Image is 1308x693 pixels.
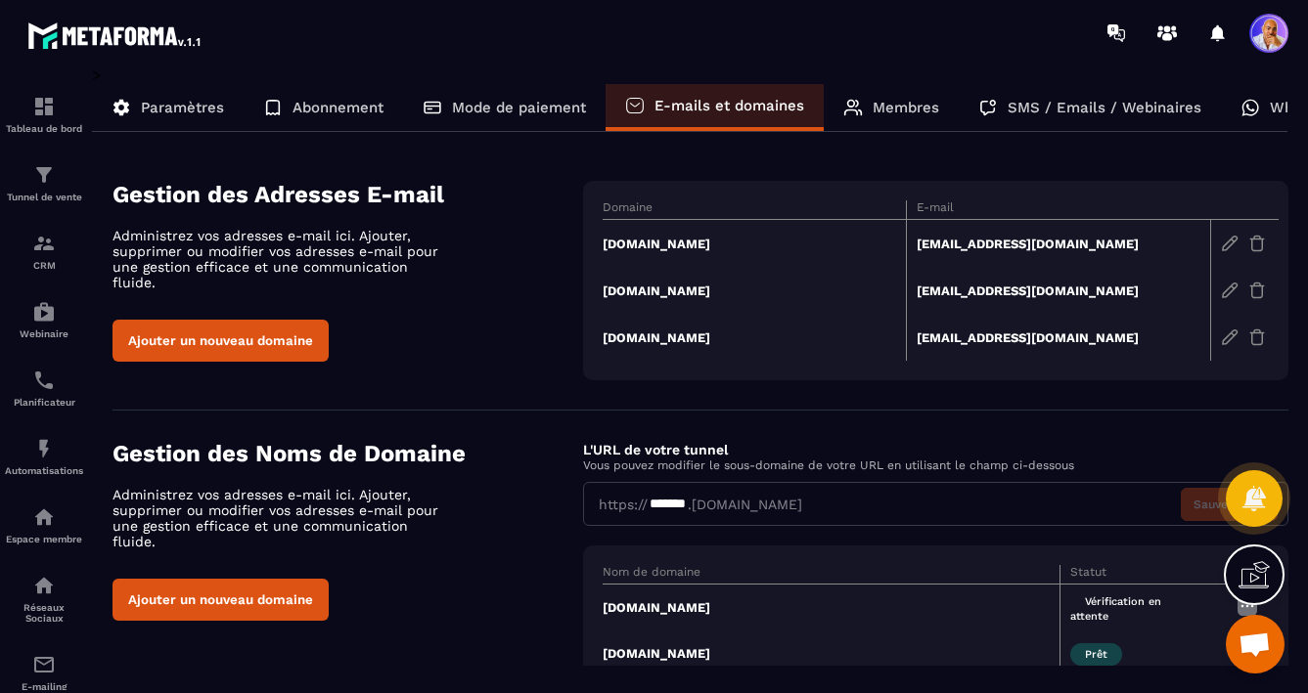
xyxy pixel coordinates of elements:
[603,267,907,314] td: [DOMAIN_NAME]
[5,602,83,624] p: Réseaux Sociaux
[5,192,83,202] p: Tunnel de vente
[654,97,804,114] p: E-mails et domaines
[5,681,83,692] p: E-mailing
[603,220,907,268] td: [DOMAIN_NAME]
[907,200,1211,220] th: E-mail
[583,442,728,457] label: L'URL de votre tunnel
[1248,235,1266,252] img: trash-gr.2c9399ab.svg
[32,300,56,324] img: automations
[452,99,586,116] p: Mode de paiement
[603,314,907,361] td: [DOMAIN_NAME]
[113,487,455,549] p: Administrez vos adresses e-mail ici. Ajouter, supprimer ou modifier vos adresses e-mail pour une ...
[32,368,56,392] img: scheduler
[32,653,56,676] img: email
[583,458,1288,472] p: Vous pouvez modifier le sous-domaine de votre URL en utilisant le champ ci-dessous
[32,232,56,255] img: formation
[32,95,56,118] img: formation
[113,181,583,208] h4: Gestion des Adresses E-mail
[5,465,83,476] p: Automatisations
[5,217,83,285] a: formationformationCRM
[603,585,1060,631] td: [DOMAIN_NAME]
[113,320,329,362] button: Ajouter un nouveau domaine
[1226,615,1285,673] a: Ouvrir le chat
[1248,282,1266,299] img: trash-gr.2c9399ab.svg
[907,314,1211,361] td: [EMAIL_ADDRESS][DOMAIN_NAME]
[141,99,224,116] p: Paramètres
[1070,643,1122,666] span: Prêt
[1221,235,1239,252] img: edit-gr.78e3acdd.svg
[32,505,56,529] img: automations
[113,579,329,621] button: Ajouter un nouveau domaine
[27,18,203,53] img: logo
[603,200,907,220] th: Domaine
[113,440,583,467] h4: Gestion des Noms de Domaine
[5,397,83,408] p: Planificateur
[32,574,56,597] img: social-network
[907,267,1211,314] td: [EMAIL_ADDRESS][DOMAIN_NAME]
[5,491,83,559] a: automationsautomationsEspace membre
[5,149,83,217] a: formationformationTunnel de vente
[32,163,56,187] img: formation
[1008,99,1201,116] p: SMS / Emails / Webinaires
[5,559,83,638] a: social-networksocial-networkRéseaux Sociaux
[1060,565,1226,585] th: Statut
[5,354,83,422] a: schedulerschedulerPlanificateur
[5,534,83,544] p: Espace membre
[603,630,1060,676] td: [DOMAIN_NAME]
[1236,594,1259,618] img: more
[1248,328,1266,346] img: trash-gr.2c9399ab.svg
[293,99,383,116] p: Abonnement
[5,80,83,149] a: formationformationTableau de bord
[873,99,939,116] p: Membres
[1070,590,1161,628] span: Vérification en attente
[5,285,83,354] a: automationsautomationsWebinaire
[603,565,1060,585] th: Nom de domaine
[5,328,83,339] p: Webinaire
[5,123,83,134] p: Tableau de bord
[1221,328,1239,346] img: edit-gr.78e3acdd.svg
[1221,282,1239,299] img: edit-gr.78e3acdd.svg
[907,220,1211,268] td: [EMAIL_ADDRESS][DOMAIN_NAME]
[5,422,83,491] a: automationsautomationsAutomatisations
[5,260,83,271] p: CRM
[113,228,455,290] p: Administrez vos adresses e-mail ici. Ajouter, supprimer ou modifier vos adresses e-mail pour une ...
[32,437,56,460] img: automations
